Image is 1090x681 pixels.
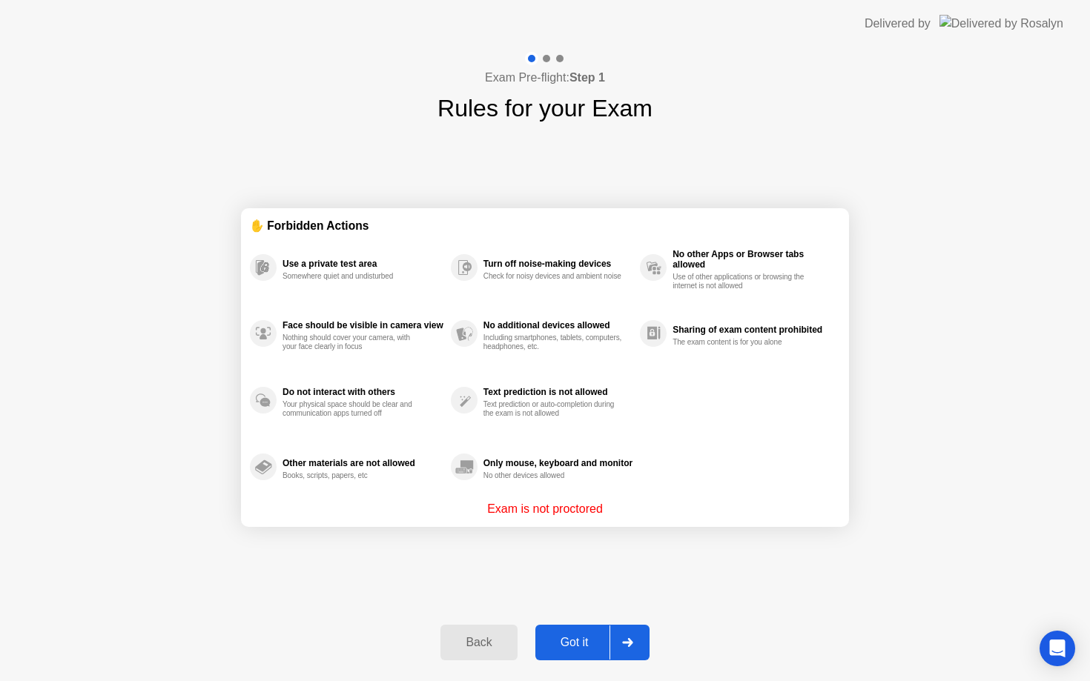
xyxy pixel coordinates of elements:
[283,272,423,281] div: Somewhere quiet and undisturbed
[673,249,833,270] div: No other Apps or Browser tabs allowed
[483,333,624,351] div: Including smartphones, tablets, computers, headphones, etc.
[283,458,443,468] div: Other materials are not allowed
[483,458,632,468] div: Only mouse, keyboard and monitor
[535,625,650,660] button: Got it
[483,387,632,397] div: Text prediction is not allowed
[485,69,605,87] h4: Exam Pre-flight:
[483,400,624,418] div: Text prediction or auto-completion during the exam is not allowed
[250,217,840,234] div: ✋ Forbidden Actions
[283,471,423,480] div: Books, scripts, papers, etc
[569,71,605,84] b: Step 1
[483,259,632,269] div: Turn off noise-making devices
[673,325,833,335] div: Sharing of exam content prohibited
[283,333,423,351] div: Nothing should cover your camera, with your face clearly in focus
[283,259,443,269] div: Use a private test area
[283,387,443,397] div: Do not interact with others
[487,500,603,518] p: Exam is not proctored
[283,400,423,418] div: Your physical space should be clear and communication apps turned off
[865,15,931,33] div: Delivered by
[483,320,632,330] div: No additional devices allowed
[540,636,610,649] div: Got it
[283,320,443,330] div: Face should be visible in camera view
[1040,631,1075,666] div: Open Intercom Messenger
[483,272,624,281] div: Check for noisy devices and ambient noise
[437,90,653,126] h1: Rules for your Exam
[440,625,517,660] button: Back
[673,273,813,290] div: Use of other applications or browsing the internet is not allowed
[673,338,813,347] div: The exam content is for you alone
[483,471,624,480] div: No other devices allowed
[445,636,512,649] div: Back
[939,15,1063,32] img: Delivered by Rosalyn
